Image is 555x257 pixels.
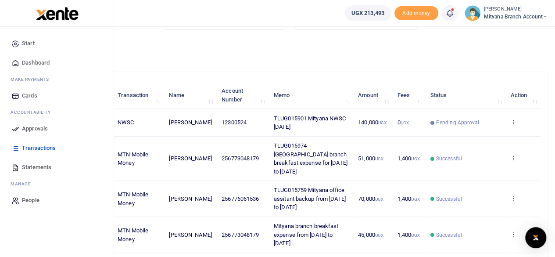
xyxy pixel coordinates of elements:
span: NWSC [118,119,134,126]
li: Wallet ballance [341,5,394,21]
a: Statements [7,158,107,177]
a: Dashboard [7,53,107,72]
span: MTN Mobile Money [118,227,148,243]
span: Successful [436,195,462,203]
span: [PERSON_NAME] [169,119,211,126]
span: 45,000 [358,232,383,238]
span: 256773048179 [222,232,259,238]
span: Cards [22,91,37,100]
span: 12300524 [222,119,247,126]
span: Mityana Branch Account [484,13,548,21]
div: Open Intercom Messenger [525,227,546,248]
span: Add money [394,6,438,21]
a: UGX 213,493 [345,5,391,21]
a: People [7,191,107,210]
th: Name: activate to sort column ascending [164,82,217,109]
a: Transactions [7,138,107,158]
th: Memo: activate to sort column ascending [269,82,353,109]
small: UGX [375,197,383,202]
span: [PERSON_NAME] [169,195,211,202]
span: ake Payments [15,76,49,83]
span: Pending Approval [436,119,480,127]
a: Cards [7,86,107,105]
span: Approvals [22,124,48,133]
th: Action: activate to sort column ascending [505,82,541,109]
span: TLUG015974 [GEOGRAPHIC_DATA] branch breakfast expense for [DATE] to [DATE] [274,142,347,175]
a: profile-user [PERSON_NAME] Mityana Branch Account [465,5,548,21]
span: Start [22,39,35,48]
span: Successful [436,155,462,163]
span: countability [17,109,50,116]
span: 140,000 [358,119,387,126]
span: 70,000 [358,195,383,202]
th: Account Number: activate to sort column ascending [217,82,269,109]
th: Transaction: activate to sort column ascending [113,82,164,109]
li: M [7,177,107,191]
li: M [7,72,107,86]
span: People [22,196,39,205]
span: 1,400 [397,155,420,162]
span: 1,400 [397,195,420,202]
small: UGX [378,120,387,125]
th: Amount: activate to sort column ascending [353,82,393,109]
small: UGX [411,233,419,238]
small: UGX [401,120,409,125]
span: 256773048179 [222,155,259,162]
span: Mityana branch breakfast expense from [DATE] to [DATE] [274,223,338,246]
span: Transactions [22,144,56,152]
span: MTN Mobile Money [118,191,148,206]
small: UGX [375,156,383,161]
small: [PERSON_NAME] [484,6,548,13]
span: 256776061536 [222,195,259,202]
a: Add money [394,9,438,16]
small: UGX [411,156,419,161]
img: profile-user [465,5,480,21]
a: logo-small logo-large logo-large [35,10,79,16]
img: logo-large [36,7,79,20]
li: Toup your wallet [394,6,438,21]
span: TLUG015759 Mityana office assitant backup from [DATE] to [DATE] [274,187,346,210]
span: TLUG015901 Mityana NWSC [DATE] [274,115,346,130]
small: UGX [375,233,383,238]
small: UGX [411,197,419,202]
a: Start [7,34,107,53]
th: Status: activate to sort column ascending [425,82,505,109]
span: Statements [22,163,51,172]
a: Approvals [7,119,107,138]
span: [PERSON_NAME] [169,232,211,238]
span: Successful [436,231,462,239]
span: MTN Mobile Money [118,151,148,167]
span: [PERSON_NAME] [169,155,211,162]
span: 51,000 [358,155,383,162]
span: UGX 213,493 [351,9,384,18]
span: Dashboard [22,58,50,67]
li: Ac [7,105,107,119]
button: Close [342,247,351,257]
span: 0 [397,119,409,126]
span: anage [15,181,31,187]
th: Fees: activate to sort column ascending [393,82,426,109]
span: 1,400 [397,232,420,238]
p: Download [33,40,548,50]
